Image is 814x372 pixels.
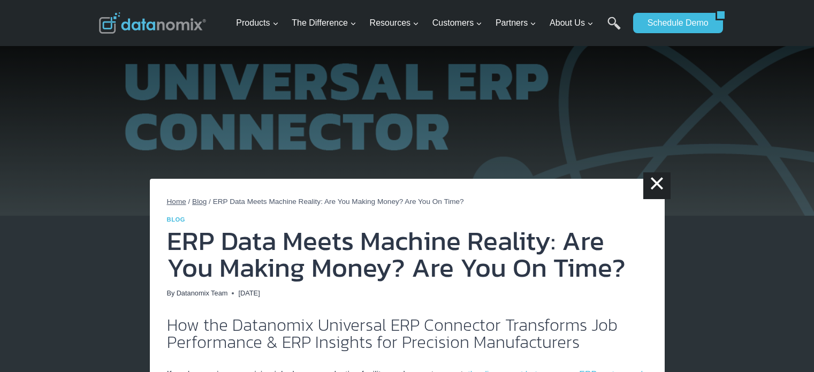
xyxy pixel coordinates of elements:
[550,16,594,30] span: About Us
[236,16,278,30] span: Products
[496,16,536,30] span: Partners
[167,196,648,208] nav: Breadcrumbs
[167,316,648,351] h2: How the Datanomix Universal ERP Connector Transforms Job Performance & ERP Insights for Precision...
[238,288,260,299] time: [DATE]
[167,227,648,281] h1: ERP Data Meets Machine Reality: Are You Making Money? Are You On Time?
[607,17,621,41] a: Search
[167,216,186,223] a: Blog
[177,289,228,297] a: Datanomix Team
[370,16,419,30] span: Resources
[192,198,207,206] a: Blog
[643,172,670,199] a: ×
[167,198,186,206] a: Home
[188,198,191,206] span: /
[209,198,211,206] span: /
[432,16,482,30] span: Customers
[232,6,628,41] nav: Primary Navigation
[99,12,206,34] img: Datanomix
[167,288,175,299] span: By
[213,198,464,206] span: ERP Data Meets Machine Reality: Are You Making Money? Are You On Time?
[292,16,356,30] span: The Difference
[633,13,716,33] a: Schedule Demo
